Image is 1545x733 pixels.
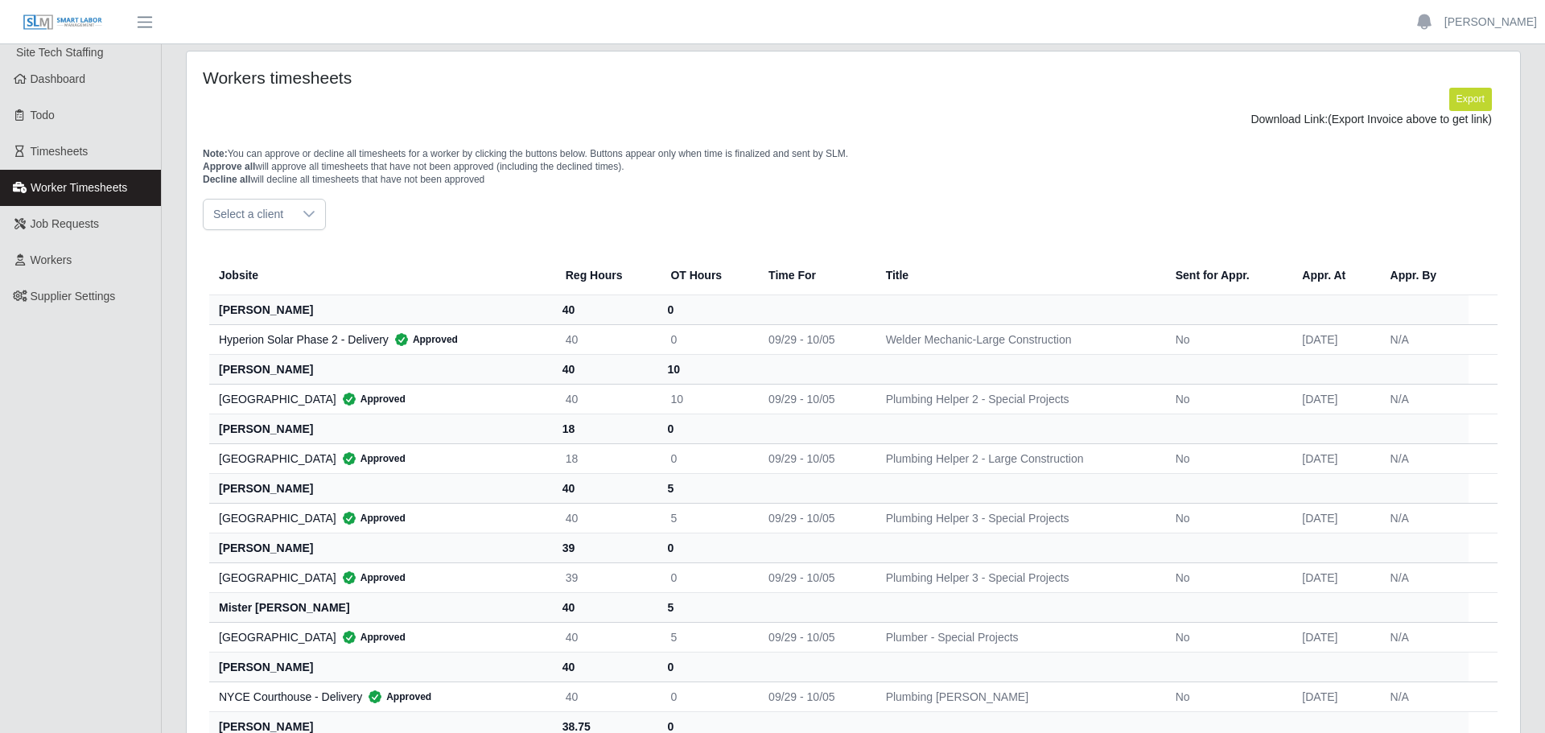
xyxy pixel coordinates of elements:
td: Plumbing Helper 2 - Large Construction [873,443,1163,473]
td: Plumbing [PERSON_NAME] [873,682,1163,711]
th: 0 [657,414,756,443]
th: 10 [657,354,756,384]
td: [DATE] [1289,562,1377,592]
div: [GEOGRAPHIC_DATA] [219,570,540,586]
div: [GEOGRAPHIC_DATA] [219,451,540,467]
td: 5 [657,622,756,652]
td: N/A [1378,622,1469,652]
td: Plumbing Helper 2 - Special Projects [873,384,1163,414]
th: 0 [657,652,756,682]
td: No [1163,443,1290,473]
th: Reg Hours [553,256,658,295]
th: 40 [553,294,658,324]
td: Plumbing Helper 3 - Special Projects [873,562,1163,592]
span: Approved [362,689,431,705]
th: Jobsite [209,256,553,295]
td: 09/29 - 10/05 [756,622,873,652]
div: [GEOGRAPHIC_DATA] [219,510,540,526]
span: Approved [336,629,406,645]
td: No [1163,682,1290,711]
td: 40 [553,622,658,652]
td: 10 [657,384,756,414]
td: 09/29 - 10/05 [756,503,873,533]
td: 0 [657,562,756,592]
td: Plumbing Helper 3 - Special Projects [873,503,1163,533]
td: N/A [1378,503,1469,533]
td: N/A [1378,562,1469,592]
td: 18 [553,443,658,473]
td: [DATE] [1289,384,1377,414]
td: 09/29 - 10/05 [756,324,873,354]
span: Approved [336,510,406,526]
td: 40 [553,384,658,414]
th: Appr. At [1289,256,1377,295]
span: Select a client [204,200,293,229]
div: Hyperion Solar Phase 2 - Delivery [219,331,540,348]
span: Note: [203,148,228,159]
div: Download Link: [215,111,1492,128]
td: N/A [1378,324,1469,354]
td: Plumber - Special Projects [873,622,1163,652]
td: 40 [553,503,658,533]
img: SLM Logo [23,14,103,31]
td: N/A [1378,443,1469,473]
h4: Workers timesheets [203,68,731,88]
td: 09/29 - 10/05 [756,443,873,473]
span: (Export Invoice above to get link) [1328,113,1492,126]
th: 5 [657,473,756,503]
td: No [1163,562,1290,592]
th: 18 [553,414,658,443]
th: Title [873,256,1163,295]
td: No [1163,503,1290,533]
th: Sent for Appr. [1163,256,1290,295]
th: 40 [553,473,658,503]
span: Approved [336,570,406,586]
th: 40 [553,652,658,682]
span: Job Requests [31,217,100,230]
th: [PERSON_NAME] [209,473,553,503]
div: NYCE Courthouse - Delivery [219,689,540,705]
td: 0 [657,682,756,711]
th: 40 [553,592,658,622]
td: 0 [657,324,756,354]
td: Welder Mechanic-Large Construction [873,324,1163,354]
th: [PERSON_NAME] [209,652,553,682]
td: No [1163,622,1290,652]
div: [GEOGRAPHIC_DATA] [219,629,540,645]
td: 09/29 - 10/05 [756,562,873,592]
span: Supplier Settings [31,290,116,303]
button: Export [1449,88,1492,110]
td: N/A [1378,682,1469,711]
td: 0 [657,443,756,473]
th: [PERSON_NAME] [209,354,553,384]
span: Timesheets [31,145,89,158]
span: Approve all [203,161,255,172]
td: No [1163,384,1290,414]
th: 39 [553,533,658,562]
span: Decline all [203,174,250,185]
span: Todo [31,109,55,121]
span: Dashboard [31,72,86,85]
span: Approved [389,331,458,348]
td: [DATE] [1289,682,1377,711]
td: [DATE] [1289,443,1377,473]
th: Time For [756,256,873,295]
th: [PERSON_NAME] [209,294,553,324]
th: OT Hours [657,256,756,295]
td: 40 [553,324,658,354]
td: [DATE] [1289,503,1377,533]
td: No [1163,324,1290,354]
span: Workers [31,253,72,266]
td: N/A [1378,384,1469,414]
td: 09/29 - 10/05 [756,384,873,414]
span: Approved [336,451,406,467]
a: [PERSON_NAME] [1444,14,1537,31]
td: [DATE] [1289,324,1377,354]
td: [DATE] [1289,622,1377,652]
td: 39 [553,562,658,592]
th: 40 [553,354,658,384]
th: Appr. By [1378,256,1469,295]
span: Approved [336,391,406,407]
div: [GEOGRAPHIC_DATA] [219,391,540,407]
th: 5 [657,592,756,622]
